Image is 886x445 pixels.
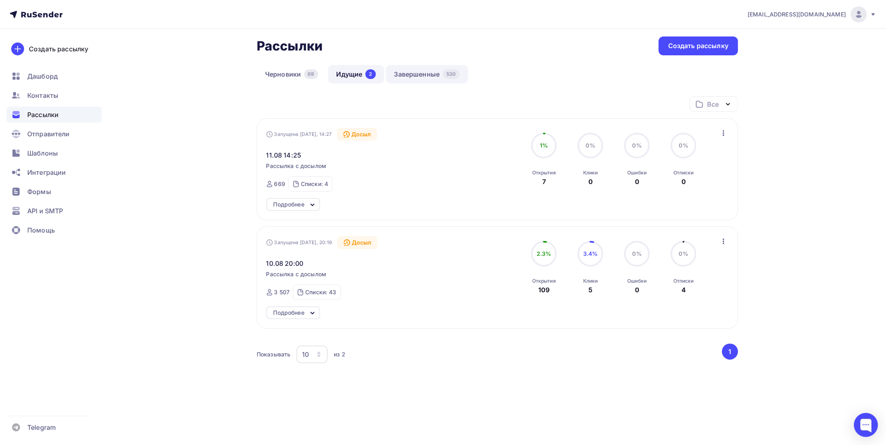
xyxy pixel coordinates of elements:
[266,259,304,268] span: 10.08 20:00
[27,225,55,235] span: Помощь
[266,162,326,170] span: Рассылка с досылом
[583,250,598,257] span: 3.4%
[266,131,332,138] div: Запущена [DATE], 14:27
[6,126,102,142] a: Отправители
[27,110,59,119] span: Рассылки
[681,177,686,186] div: 0
[722,344,738,360] button: Go to page 1
[673,170,694,176] div: Отписки
[635,285,639,295] div: 0
[538,285,549,295] div: 109
[588,285,592,295] div: 5
[542,177,546,186] div: 7
[721,344,738,360] ul: Pagination
[627,170,647,176] div: Ошибки
[681,285,686,295] div: 4
[266,239,333,246] div: Запущена [DATE], 20:19
[27,168,66,177] span: Интеграции
[257,350,290,358] div: Показывать
[673,278,694,284] div: Отписки
[27,187,51,196] span: Формы
[6,184,102,200] a: Формы
[27,129,70,139] span: Отправители
[6,107,102,123] a: Рассылки
[708,99,719,109] div: Все
[537,250,551,257] span: 2.3%
[274,180,285,188] div: 669
[365,69,375,79] div: 2
[337,236,378,249] div: Досыл
[296,345,328,364] button: 10
[328,65,384,83] a: Идущие2
[27,206,63,216] span: API и SMTP
[27,91,58,100] span: Контакты
[6,68,102,84] a: Дашборд
[334,350,345,358] div: из 2
[689,96,738,112] button: Все
[532,278,556,284] div: Открытия
[532,170,556,176] div: Открытия
[633,142,642,149] span: 0%
[6,145,102,161] a: Шаблоны
[27,71,58,81] span: Дашборд
[305,288,336,296] div: Списки: 43
[257,38,322,54] h2: Рассылки
[748,6,876,22] a: [EMAIL_ADDRESS][DOMAIN_NAME]
[29,44,88,54] div: Создать рассылку
[588,177,593,186] div: 0
[337,128,377,141] div: Досыл
[586,142,595,149] span: 0%
[540,142,548,149] span: 1%
[443,69,459,79] div: 530
[27,423,56,432] span: Telegram
[274,200,304,209] div: Подробнее
[627,278,647,284] div: Ошибки
[583,170,598,176] div: Клики
[304,69,318,79] div: 69
[274,308,304,318] div: Подробнее
[27,148,58,158] span: Шаблоны
[301,180,328,188] div: Списки: 4
[668,41,728,51] div: Создать рассылку
[257,65,326,83] a: Черновики69
[633,250,642,257] span: 0%
[583,278,598,284] div: Клики
[386,65,468,83] a: Завершенные530
[266,150,302,160] span: 11.08 14:25
[635,177,639,186] div: 0
[302,350,309,359] div: 10
[679,250,688,257] span: 0%
[748,10,846,18] span: [EMAIL_ADDRESS][DOMAIN_NAME]
[6,87,102,103] a: Контакты
[274,288,290,296] div: 3 507
[266,270,326,278] span: Рассылка с досылом
[679,142,688,149] span: 0%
